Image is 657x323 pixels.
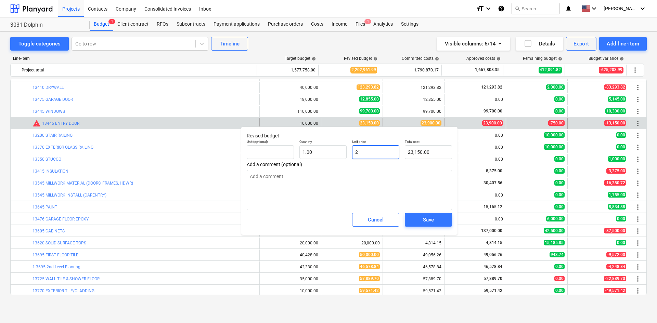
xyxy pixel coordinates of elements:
a: 13645 PAINT [33,205,57,210]
span: help [618,57,624,61]
i: Knowledge base [498,4,505,13]
div: 20,000.00 [300,241,318,245]
div: 40,428.00 [300,253,318,257]
span: -16,380.72 [604,180,626,186]
div: 1,577,758.00 [260,65,315,76]
div: 121,293.82 [386,85,441,90]
button: Export [566,37,597,51]
div: Revised budget [344,56,377,61]
div: Cancel [368,215,384,224]
a: 13725 WALL TILE & SHOWER FLOOR [33,277,100,281]
div: Analytics [369,17,397,31]
a: Client contract [113,17,153,31]
span: 1,667,808.35 [474,67,500,73]
span: 0.00 [554,108,565,114]
div: Visible columns : 6/14 [445,39,502,48]
div: 110,000.00 [297,109,318,114]
span: help [310,57,316,61]
div: 99,700.00 [386,109,441,114]
div: 10,000.00 [300,288,318,293]
i: keyboard_arrow_down [639,4,647,13]
span: 57,889.70 [359,276,380,281]
p: Revised budget [247,132,452,139]
p: Quantity [299,139,347,145]
span: 42,500.00 [544,228,565,233]
div: 0.00 [447,145,503,150]
a: Settings [397,17,423,31]
span: 10,000.00 [544,132,565,138]
a: 13410 DRYWALL [33,85,64,90]
span: 0.00 [616,144,626,150]
span: Add a comment (optional) [247,162,452,167]
span: 2,202,961.99 [350,67,377,73]
i: notifications [565,4,572,13]
span: 23,900.00 [421,120,441,126]
div: Purchase orders [264,17,307,31]
div: 0.00 [447,193,503,198]
span: 8,375.00 [485,169,503,173]
button: Search [512,3,559,14]
div: Timeline [220,39,240,48]
a: 13445 WINDOWS [33,109,65,114]
span: 4,814.15 [485,240,503,245]
span: More actions [634,263,642,271]
span: 23,150.00 [359,120,380,126]
span: Committed costs exceed revised budget [33,119,41,127]
span: -3,375.00 [606,168,626,174]
span: More actions [634,143,642,151]
button: Details [516,37,563,51]
a: 13415 INSULATION [33,169,68,174]
div: 10,000.00 [300,121,318,126]
span: 10,000.00 [544,144,565,150]
span: 1,755.00 [608,192,626,198]
span: 0.00 [554,288,565,293]
div: 1,790,870.17 [383,65,439,76]
button: Save [405,213,452,227]
p: Unit (optional) [247,139,294,145]
span: 23,900.00 [482,120,503,126]
i: keyboard_arrow_down [590,4,598,13]
span: 99,700.00 [359,108,380,114]
div: Export [574,39,589,48]
a: Subcontracts [172,17,209,31]
a: Income [327,17,351,31]
span: 1,000.00 [608,156,626,162]
span: 57,889.70 [483,276,503,281]
a: Budget1 [90,17,113,31]
span: More actions [634,155,642,163]
div: 12,855.00 [386,97,441,102]
div: Save [423,215,434,224]
span: 0.00 [554,204,565,210]
a: 13370 EXTERIOR GLASS RAILING [33,145,93,150]
span: 46,578.84 [483,264,503,269]
span: 50,000.00 [359,252,380,257]
button: Timeline [211,37,248,51]
span: 59,571.42 [483,288,503,293]
span: -87,500.00 [604,228,626,233]
div: 46,578.84 [386,265,441,269]
a: RFQs [153,17,172,31]
button: Toggle categories [10,37,69,51]
span: More actions [634,95,642,104]
span: 5,145.00 [608,96,626,102]
span: More actions [634,251,642,259]
div: Files [351,17,369,31]
div: Add line-item [607,39,639,48]
span: 121,293.82 [480,85,503,90]
p: Total cost [405,139,452,145]
span: 0.00 [554,96,565,102]
span: 59,571.42 [359,288,380,293]
span: -9,572.00 [606,252,626,257]
div: Toggle categories [18,39,61,48]
span: More actions [634,131,642,139]
div: 20,000.00 [361,241,380,245]
span: 0.00 [554,264,565,269]
a: 13695 FIRST FLOOR TILE [33,253,78,257]
div: 49,056.26 [386,253,441,257]
div: 0.00 [447,157,503,162]
div: Costs [307,17,327,31]
span: -4,248.84 [606,264,626,269]
a: 1.3695 2nd Level Flooring [33,265,80,269]
span: 10,300.00 [605,108,626,114]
